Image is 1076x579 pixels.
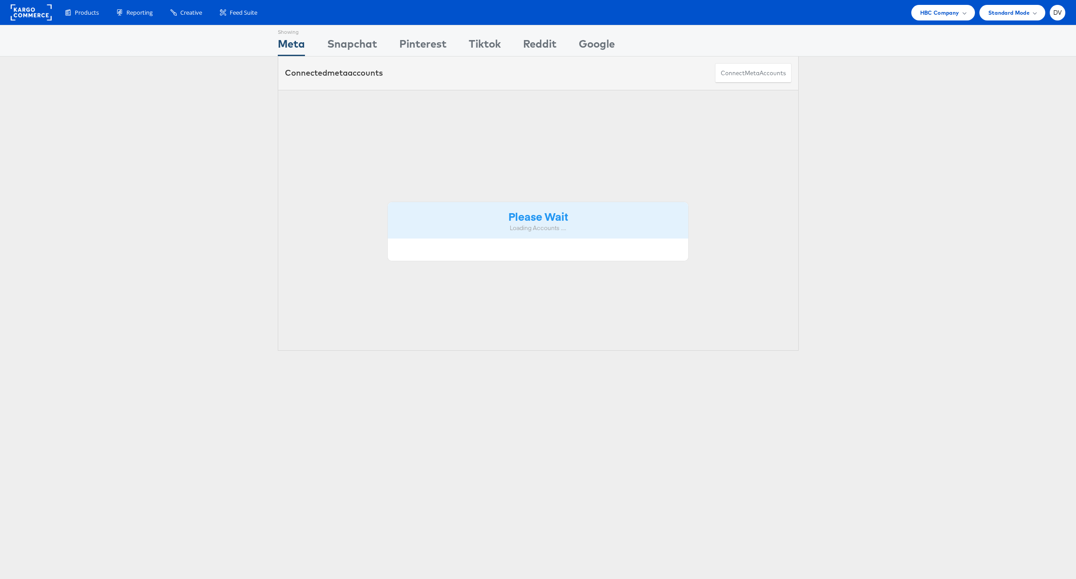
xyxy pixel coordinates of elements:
[988,8,1030,17] span: Standard Mode
[327,36,377,56] div: Snapchat
[278,36,305,56] div: Meta
[1053,10,1062,16] span: DV
[399,36,447,56] div: Pinterest
[579,36,615,56] div: Google
[180,8,202,17] span: Creative
[230,8,257,17] span: Feed Suite
[715,63,792,83] button: ConnectmetaAccounts
[920,8,959,17] span: HBC Company
[75,8,99,17] span: Products
[745,69,759,77] span: meta
[126,8,153,17] span: Reporting
[394,224,682,232] div: Loading Accounts ....
[327,68,348,78] span: meta
[278,25,305,36] div: Showing
[285,67,383,79] div: Connected accounts
[469,36,501,56] div: Tiktok
[523,36,556,56] div: Reddit
[508,209,568,223] strong: Please Wait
